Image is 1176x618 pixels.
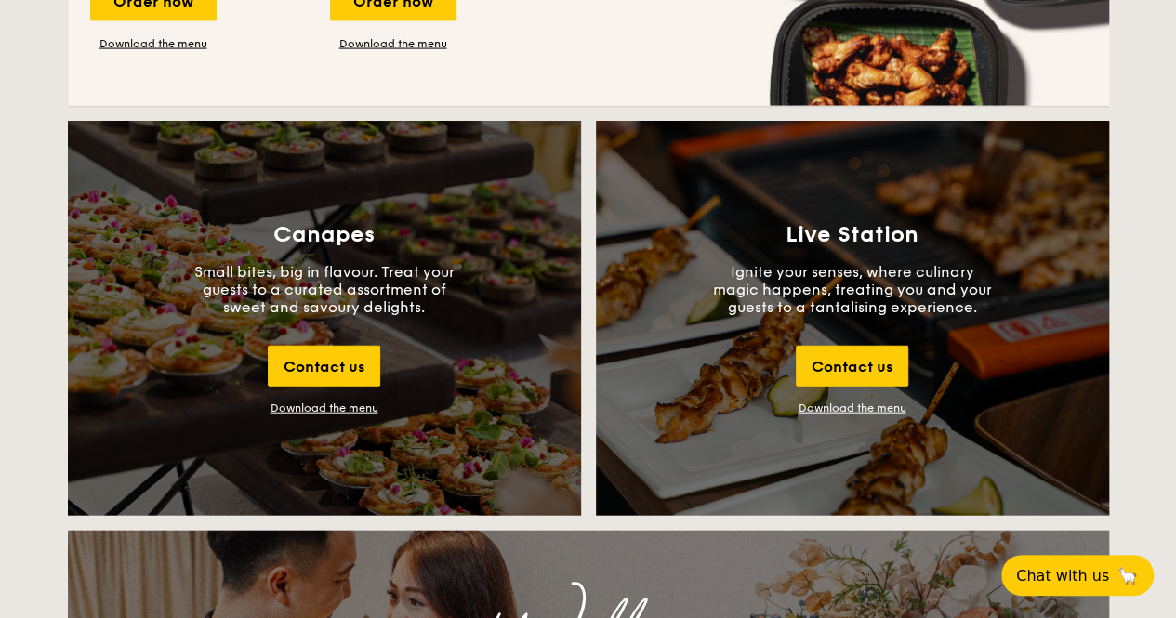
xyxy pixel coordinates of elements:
p: Small bites, big in flavour. Treat your guests to a curated assortment of sweet and savoury delig... [185,263,464,316]
h3: Canapes [273,222,375,248]
a: Download the menu [799,401,906,414]
button: Chat with us🦙 [1001,555,1154,596]
span: 🦙 [1117,565,1139,586]
h3: Live Station [786,222,918,248]
span: Chat with us [1016,567,1109,585]
p: Ignite your senses, where culinary magic happens, treating you and your guests to a tantalising e... [713,263,992,316]
a: Download the menu [330,36,456,51]
a: Download the menu [90,36,217,51]
div: Contact us [268,346,380,387]
div: Download the menu [271,401,378,414]
div: Contact us [796,346,908,387]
